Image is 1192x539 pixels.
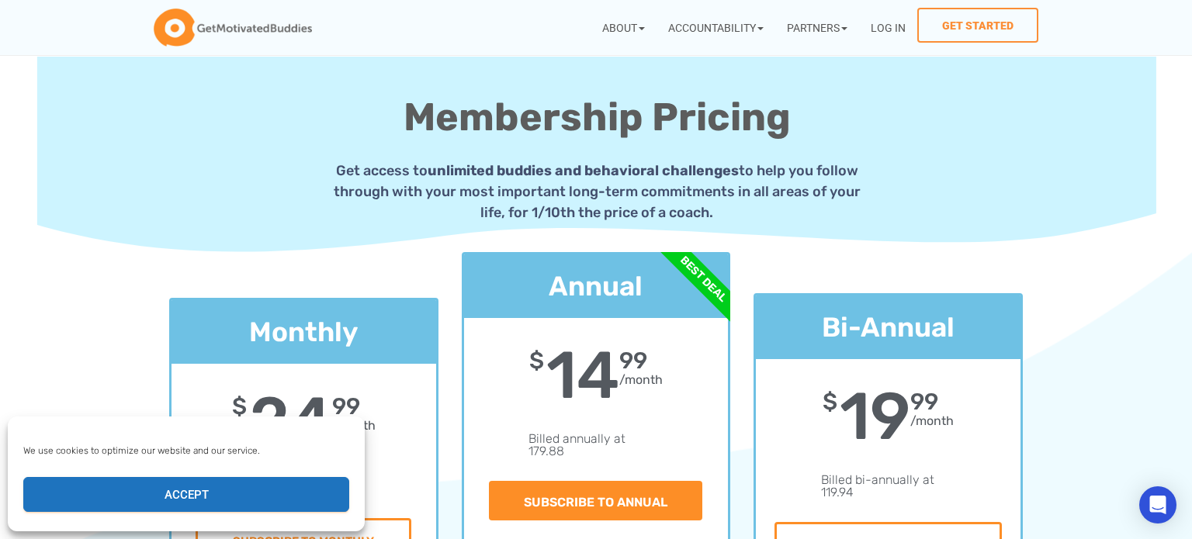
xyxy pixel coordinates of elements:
[910,390,938,413] span: 99
[332,395,360,418] span: 99
[249,395,332,447] span: 24
[823,390,837,413] span: $
[619,372,663,387] span: /month
[172,316,436,348] h3: Monthly
[326,89,868,145] h1: Membership Pricing
[657,8,775,47] a: Accountability
[917,8,1038,43] a: Get Started
[428,162,739,179] b: unlimited buddies and behavioral challenges
[489,481,702,520] a: Subscribe to Annual
[546,349,619,402] span: 14
[23,477,349,512] button: Accept
[464,270,729,302] h3: Annual
[232,395,247,418] span: $
[1139,486,1176,523] div: Open Intercom Messenger
[154,9,312,47] img: GetMotivatedBuddies
[821,472,934,499] span: Billed bi-annually at 119.94
[23,444,348,458] div: We use cookies to optimize our website and our service.
[326,161,868,223] p: Get access to to help you follow through with your most important long-term commitments in all ar...
[528,431,625,458] span: Billed annually at 179.88
[859,8,917,47] a: Log In
[775,8,859,47] a: Partners
[756,311,1020,344] h3: Bi-Annual
[840,390,910,443] span: 19
[591,8,657,47] a: About
[910,413,954,428] span: /month
[613,189,793,369] div: best deal
[529,349,544,372] span: $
